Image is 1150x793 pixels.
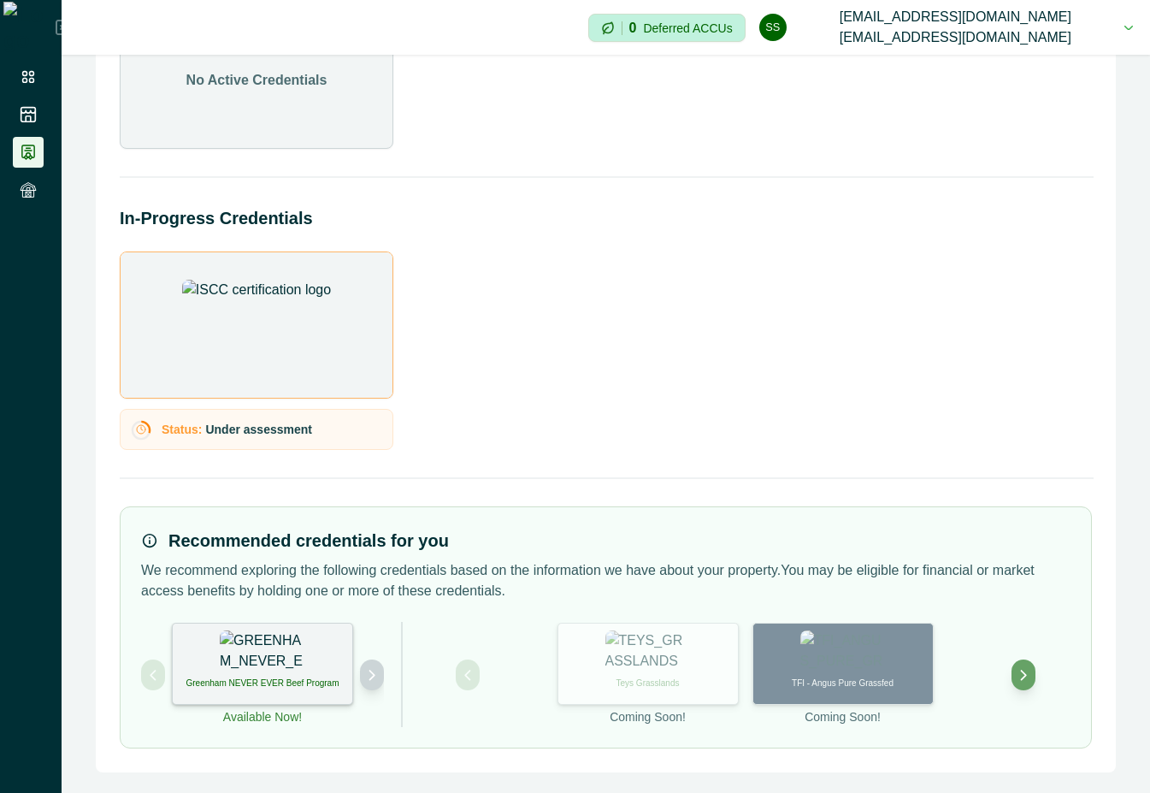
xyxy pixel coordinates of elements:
p: 0 [629,21,637,35]
h2: In-Progress Credentials [120,205,1092,231]
img: GREENHAM_NEVER_EVER certification logo [220,630,305,673]
p: We recommend exploring the following credentials based on the information we have about your prop... [141,560,1070,601]
p: Under assessment [205,421,312,439]
img: ISCC certification logo [182,280,331,374]
p: Coming Soon! [610,708,686,726]
button: Previous project [141,660,165,690]
p: Coming Soon! [805,708,881,726]
button: Next project [360,660,384,690]
p: Deferred ACCUs [643,21,732,34]
p: Teys Grasslands [616,677,680,689]
button: Next project [1011,660,1035,690]
p: Available Now! [223,708,302,726]
p: TFI - Angus Pure Grassfed [792,677,893,689]
h3: Recommended credentials for you [168,528,449,553]
p: Status: [162,421,202,439]
p: Greenham NEVER EVER Beef Program [186,677,339,689]
p: No Active Credentials [186,70,327,91]
img: TFI_ANGUS_PURE_GRASSFED certification logo [800,630,886,673]
img: TEYS_GRASSLANDS certification logo [605,630,691,673]
button: Previous project [456,660,480,690]
img: Logo [3,2,56,53]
